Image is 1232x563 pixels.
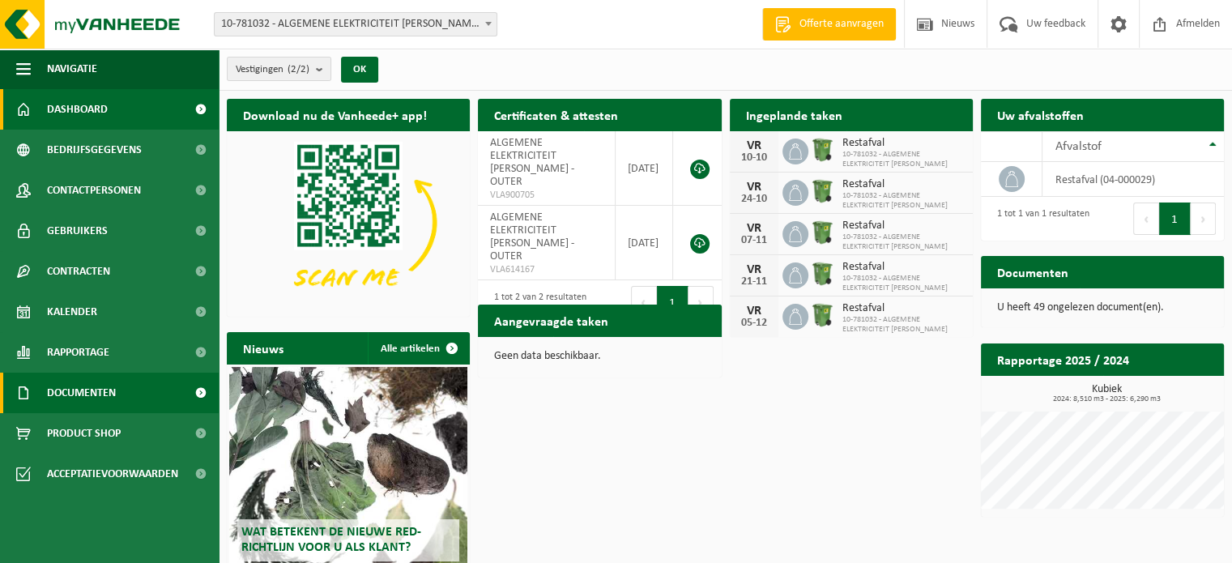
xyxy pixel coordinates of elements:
[1103,375,1222,407] a: Bekijk rapportage
[47,251,110,292] span: Contracten
[738,152,770,164] div: 10-10
[842,220,965,232] span: Restafval
[478,99,634,130] h2: Certificaten & attesten
[808,301,836,329] img: WB-0370-HPE-GN-50
[738,263,770,276] div: VR
[341,57,378,83] button: OK
[1191,203,1216,235] button: Next
[738,276,770,288] div: 21-11
[490,263,602,276] span: VLA614167
[738,222,770,235] div: VR
[490,137,574,188] span: ALGEMENE ELEKTRICITEIT [PERSON_NAME] - OUTER
[842,232,965,252] span: 10-781032 - ALGEMENE ELEKTRICITEIT [PERSON_NAME]
[494,351,705,362] p: Geen data beschikbaar.
[842,315,965,335] span: 10-781032 - ALGEMENE ELEKTRICITEIT [PERSON_NAME]
[1159,203,1191,235] button: 1
[616,206,674,280] td: [DATE]
[808,219,836,246] img: WB-0370-HPE-GN-50
[47,413,121,454] span: Product Shop
[215,13,497,36] span: 10-781032 - ALGEMENE ELEKTRICITEIT PIETER MELKEBEKE - OUTER
[842,261,965,274] span: Restafval
[808,177,836,205] img: WB-0370-HPE-GN-50
[657,286,688,318] button: 1
[842,137,965,150] span: Restafval
[738,194,770,205] div: 24-10
[227,57,331,81] button: Vestigingen(2/2)
[47,49,97,89] span: Navigatie
[997,302,1208,313] p: U heeft 49 ongelezen document(en).
[47,130,142,170] span: Bedrijfsgegevens
[47,454,178,494] span: Acceptatievoorwaarden
[616,131,674,206] td: [DATE]
[842,302,965,315] span: Restafval
[981,256,1085,288] h2: Documenten
[227,99,443,130] h2: Download nu de Vanheede+ app!
[47,170,141,211] span: Contactpersonen
[214,12,497,36] span: 10-781032 - ALGEMENE ELEKTRICITEIT PIETER MELKEBEKE - OUTER
[808,136,836,164] img: WB-0370-HPE-GN-50
[368,332,468,365] a: Alle artikelen
[795,16,888,32] span: Offerte aanvragen
[227,131,470,313] img: Download de VHEPlus App
[1133,203,1159,235] button: Previous
[738,235,770,246] div: 07-11
[762,8,896,41] a: Offerte aanvragen
[47,89,108,130] span: Dashboard
[486,284,586,320] div: 1 tot 2 van 2 resultaten
[842,191,965,211] span: 10-781032 - ALGEMENE ELEKTRICITEIT [PERSON_NAME]
[738,181,770,194] div: VR
[490,211,574,262] span: ALGEMENE ELEKTRICITEIT [PERSON_NAME] - OUTER
[490,189,602,202] span: VLA900705
[241,526,421,554] span: Wat betekent de nieuwe RED-richtlijn voor u als klant?
[227,332,300,364] h2: Nieuws
[236,58,309,82] span: Vestigingen
[1042,162,1224,197] td: restafval (04-000029)
[47,292,97,332] span: Kalender
[47,211,108,251] span: Gebruikers
[842,150,965,169] span: 10-781032 - ALGEMENE ELEKTRICITEIT [PERSON_NAME]
[730,99,859,130] h2: Ingeplande taken
[981,343,1145,375] h2: Rapportage 2025 / 2024
[478,305,625,336] h2: Aangevraagde taken
[688,286,714,318] button: Next
[842,178,965,191] span: Restafval
[738,318,770,329] div: 05-12
[47,332,109,373] span: Rapportage
[1055,140,1101,153] span: Afvalstof
[631,286,657,318] button: Previous
[288,64,309,75] count: (2/2)
[738,305,770,318] div: VR
[989,384,1224,403] h3: Kubiek
[981,99,1100,130] h2: Uw afvalstoffen
[808,260,836,288] img: WB-0370-HPE-GN-50
[989,395,1224,403] span: 2024: 8,510 m3 - 2025: 6,290 m3
[842,274,965,293] span: 10-781032 - ALGEMENE ELEKTRICITEIT [PERSON_NAME]
[47,373,116,413] span: Documenten
[738,139,770,152] div: VR
[989,201,1089,237] div: 1 tot 1 van 1 resultaten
